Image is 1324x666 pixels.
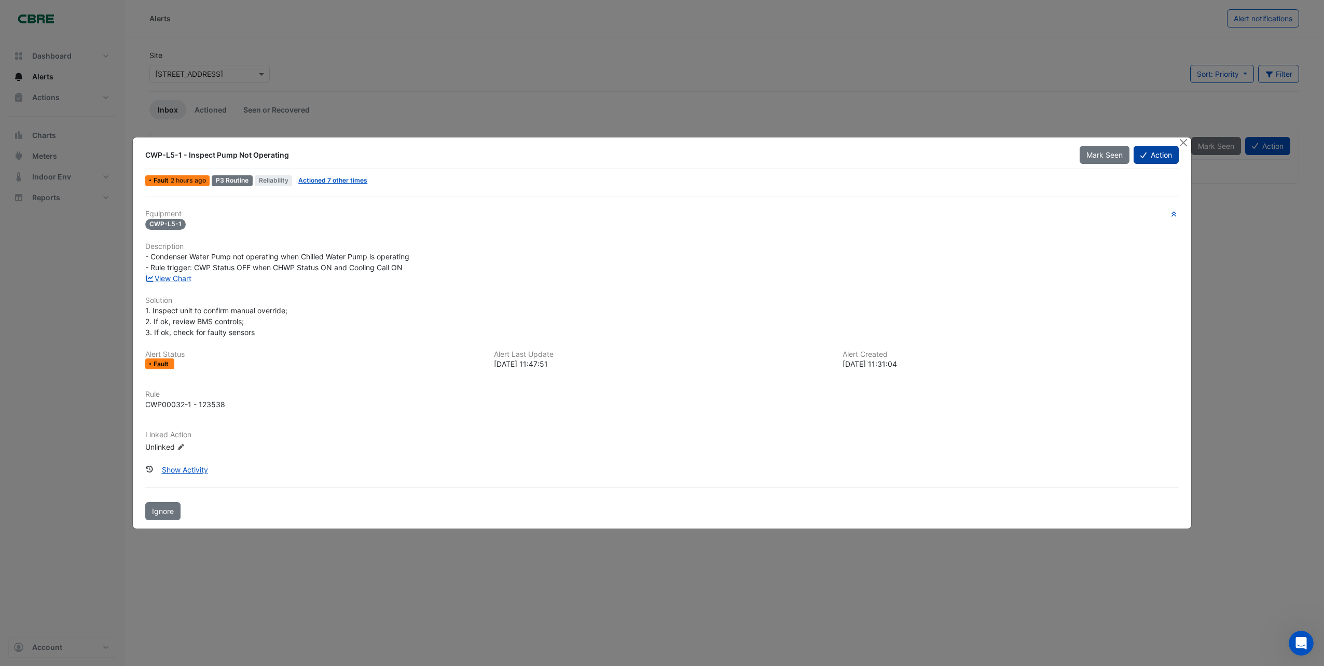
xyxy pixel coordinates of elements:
[145,274,191,283] a: View Chart
[843,350,1179,359] h6: Alert Created
[145,441,270,452] div: Unlinked
[145,296,1179,305] h6: Solution
[1080,146,1129,164] button: Mark Seen
[145,306,289,337] span: 1. Inspect unit to confirm manual override; 2. If ok, review BMS controls; 3. If ok, check for fa...
[145,150,1067,160] div: CWP-L5-1 - Inspect Pump Not Operating
[145,350,481,359] h6: Alert Status
[145,431,1179,439] h6: Linked Action
[154,177,171,184] span: Fault
[145,399,225,410] div: CWP00032-1 - 123538
[494,350,830,359] h6: Alert Last Update
[1289,631,1314,656] iframe: Intercom live chat
[1086,150,1123,159] span: Mark Seen
[145,390,1179,399] h6: Rule
[843,358,1179,369] div: [DATE] 11:31:04
[1178,137,1189,148] button: Close
[298,176,367,184] a: Actioned 7 other times
[152,507,174,516] span: Ignore
[212,175,253,186] div: P3 Routine
[145,502,181,520] button: Ignore
[255,175,293,186] span: Reliability
[494,358,830,369] div: [DATE] 11:47:51
[145,242,1179,251] h6: Description
[171,176,206,184] span: Thu 18-Sep-2025 11:47 AEST
[154,361,171,367] span: Fault
[155,461,215,479] button: Show Activity
[145,210,1179,218] h6: Equipment
[145,252,409,272] span: - Condenser Water Pump not operating when Chilled Water Pump is operating - Rule trigger: CWP Sta...
[145,219,186,230] span: CWP-L5-1
[177,443,185,451] fa-icon: Edit Linked Action
[1134,146,1179,164] button: Action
